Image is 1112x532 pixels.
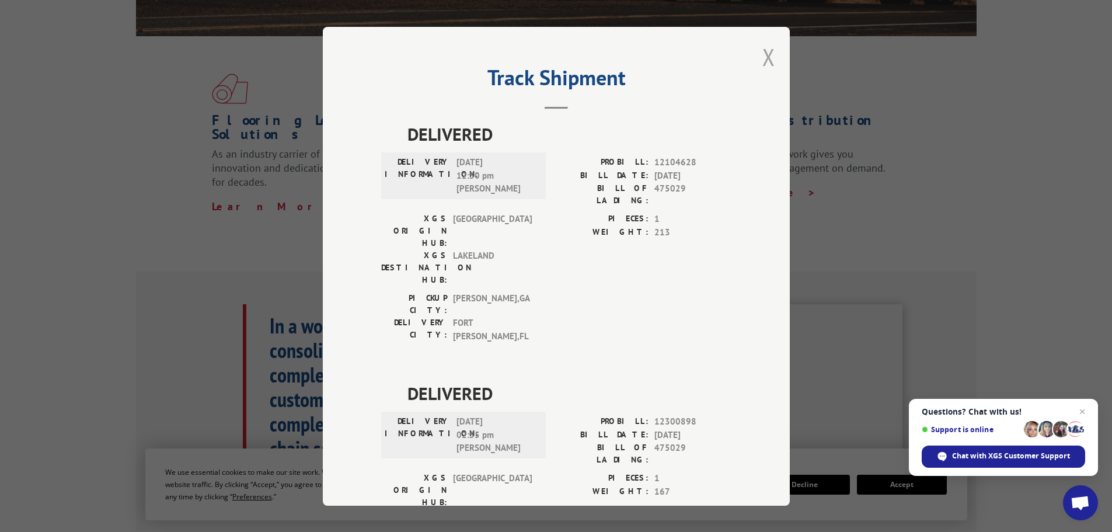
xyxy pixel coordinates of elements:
label: BILL DATE: [556,169,649,182]
span: 12104628 [654,156,731,169]
span: [PERSON_NAME] , GA [453,292,532,317]
span: [GEOGRAPHIC_DATA] [453,472,532,509]
span: DELIVERED [407,121,731,147]
div: Chat with XGS Customer Support [922,446,1085,468]
span: Support is online [922,425,1020,434]
span: 475029 [654,441,731,466]
label: BILL OF LADING: [556,441,649,466]
span: DELIVERED [407,380,731,406]
span: 1 [654,472,731,485]
span: [GEOGRAPHIC_DATA] [453,213,532,249]
label: PIECES: [556,472,649,485]
span: [DATE] 12:50 pm [PERSON_NAME] [456,156,535,196]
label: BILL OF LADING: [556,182,649,207]
span: 167 [654,485,731,498]
label: PIECES: [556,213,649,226]
label: WEIGHT: [556,225,649,239]
span: [DATE] [654,169,731,182]
span: Questions? Chat with us! [922,407,1085,416]
label: DELIVERY INFORMATION: [385,415,451,455]
label: XGS DESTINATION HUB: [381,249,447,286]
span: 213 [654,225,731,239]
label: PROBILL: [556,415,649,429]
span: 12300898 [654,415,731,429]
span: Chat with XGS Customer Support [952,451,1070,461]
label: XGS ORIGIN HUB: [381,472,447,509]
label: DELIVERY CITY: [381,317,447,343]
label: XGS ORIGIN HUB: [381,213,447,249]
label: BILL DATE: [556,428,649,441]
label: PICKUP CITY: [381,292,447,317]
span: LAKELAND [453,249,532,286]
label: WEIGHT: [556,485,649,498]
h2: Track Shipment [381,69,731,92]
label: PROBILL: [556,156,649,169]
span: Close chat [1075,405,1089,419]
div: Open chat [1063,485,1098,520]
span: [DATE] [654,428,731,441]
span: FORT [PERSON_NAME] , FL [453,317,532,343]
span: 475029 [654,182,731,207]
span: [DATE] 02:55 pm [PERSON_NAME] [456,415,535,455]
label: DELIVERY INFORMATION: [385,156,451,196]
span: 1 [654,213,731,226]
button: Close modal [762,41,775,72]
